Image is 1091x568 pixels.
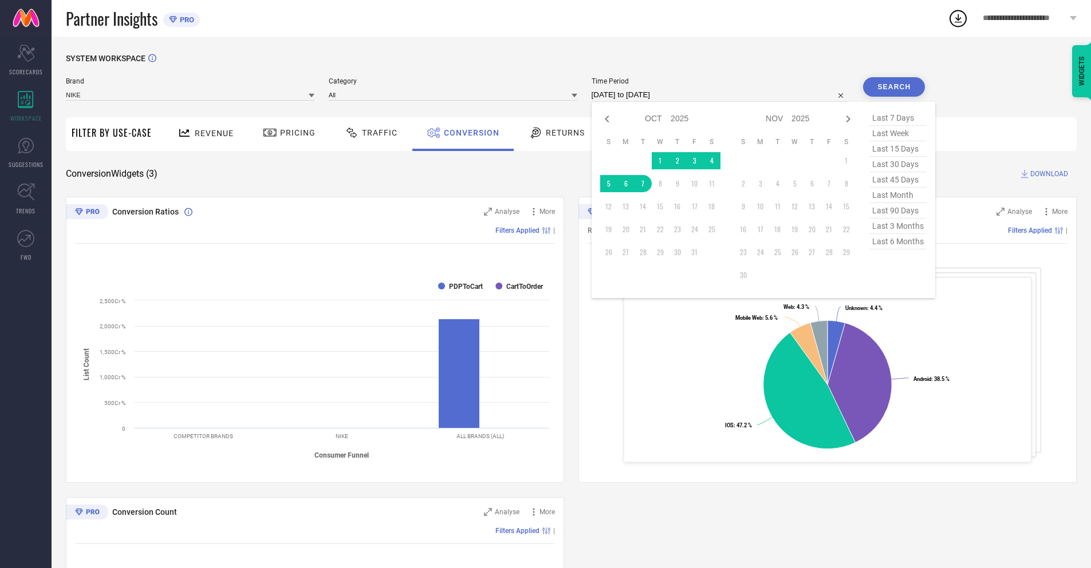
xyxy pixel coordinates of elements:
[1007,208,1032,216] span: Analyse
[769,244,786,261] td: Tue Nov 25 2025
[735,315,762,321] tspan: Mobile Web
[669,175,686,192] td: Thu Oct 09 2025
[838,244,855,261] td: Sat Nov 29 2025
[72,126,152,140] span: Filter By Use-Case
[456,433,504,439] text: ALL BRANDS (ALL)
[617,221,635,238] td: Mon Oct 20 2025
[821,221,838,238] td: Fri Nov 21 2025
[100,298,125,304] text: 2,500Cr %
[804,137,821,146] th: Thursday
[821,175,838,192] td: Fri Nov 07 2025
[600,112,614,126] div: Previous month
[484,208,492,216] svg: Zoom
[804,175,821,192] td: Thu Nov 06 2025
[786,137,804,146] th: Wednesday
[21,253,31,261] span: FWD
[703,175,720,192] td: Sat Oct 11 2025
[783,304,809,310] text: : 4.3 %
[752,137,769,146] th: Monday
[592,88,849,102] input: Select time period
[546,128,585,137] span: Returns
[177,15,194,24] span: PRO
[635,137,652,146] th: Tuesday
[600,137,617,146] th: Sunday
[314,451,369,459] tspan: Consumer Funnel
[16,206,36,215] span: TRENDS
[600,198,617,215] td: Sun Oct 12 2025
[588,227,644,235] span: Revenue (% share)
[913,376,950,382] text: : 38.5 %
[1008,227,1052,235] span: Filters Applied
[838,221,855,238] td: Sat Nov 22 2025
[66,7,157,30] span: Partner Insights
[362,128,397,137] span: Traffic
[600,244,617,261] td: Sun Oct 26 2025
[174,433,233,439] text: COMPETITOR BRANDS
[669,198,686,215] td: Thu Oct 16 2025
[280,128,316,137] span: Pricing
[786,244,804,261] td: Wed Nov 26 2025
[752,175,769,192] td: Mon Nov 03 2025
[804,244,821,261] td: Thu Nov 27 2025
[635,175,652,192] td: Tue Oct 07 2025
[495,227,539,235] span: Filters Applied
[725,422,734,428] tspan: IOS
[783,304,794,310] tspan: Web
[686,221,703,238] td: Fri Oct 24 2025
[786,221,804,238] td: Wed Nov 19 2025
[869,203,927,219] span: last 90 days
[735,315,778,321] text: : 5.6 %
[735,267,752,284] td: Sun Nov 30 2025
[66,204,108,221] div: Premium
[841,112,855,126] div: Next month
[869,126,927,141] span: last week
[652,137,669,146] th: Wednesday
[112,507,177,517] span: Conversion Count
[821,137,838,146] th: Friday
[735,221,752,238] td: Sun Nov 16 2025
[752,198,769,215] td: Mon Nov 10 2025
[9,160,44,169] span: SUGGESTIONS
[82,348,90,380] tspan: List Count
[1052,208,1068,216] span: More
[686,198,703,215] td: Fri Oct 17 2025
[195,129,234,138] span: Revenue
[100,323,125,329] text: 2,000Cr %
[863,77,925,97] button: Search
[617,175,635,192] td: Mon Oct 06 2025
[122,426,125,432] text: 0
[735,137,752,146] th: Sunday
[869,234,927,249] span: last 6 months
[686,244,703,261] td: Fri Oct 31 2025
[66,505,108,522] div: Premium
[838,175,855,192] td: Sat Nov 08 2025
[769,137,786,146] th: Tuesday
[66,168,157,180] span: Conversion Widgets ( 3 )
[66,54,145,63] span: SYSTEM WORKSPACE
[869,172,927,188] span: last 45 days
[804,198,821,215] td: Thu Nov 13 2025
[769,175,786,192] td: Tue Nov 04 2025
[100,349,125,355] text: 1,500Cr %
[553,227,555,235] span: |
[592,77,849,85] span: Time Period
[735,198,752,215] td: Sun Nov 09 2025
[948,8,968,29] div: Open download list
[652,175,669,192] td: Wed Oct 08 2025
[1030,168,1068,180] span: DOWNLOAD
[869,188,927,203] span: last month
[635,244,652,261] td: Tue Oct 28 2025
[769,198,786,215] td: Tue Nov 11 2025
[635,221,652,238] td: Tue Oct 21 2025
[686,175,703,192] td: Fri Oct 10 2025
[821,244,838,261] td: Fri Nov 28 2025
[617,198,635,215] td: Mon Oct 13 2025
[617,244,635,261] td: Mon Oct 27 2025
[617,137,635,146] th: Monday
[578,204,621,221] div: Premium
[752,221,769,238] td: Mon Nov 17 2025
[652,152,669,169] td: Wed Oct 01 2025
[539,208,555,216] span: More
[838,152,855,169] td: Sat Nov 01 2025
[735,175,752,192] td: Sun Nov 02 2025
